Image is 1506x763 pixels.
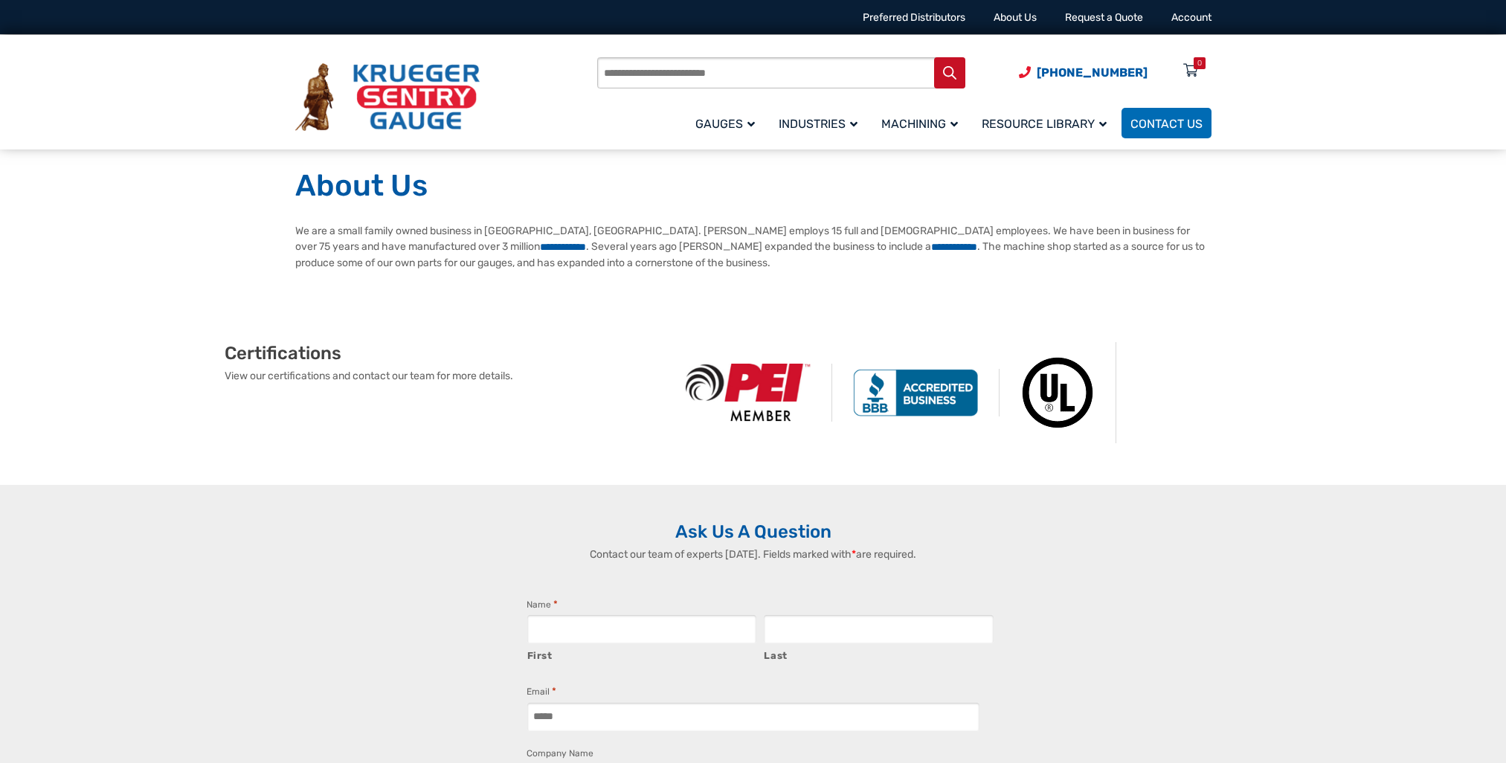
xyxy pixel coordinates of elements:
[770,106,872,141] a: Industries
[295,63,480,132] img: Krueger Sentry Gauge
[225,368,665,384] p: View our certifications and contact our team for more details.
[527,645,757,663] label: First
[994,11,1037,24] a: About Us
[973,106,1122,141] a: Resource Library
[695,117,755,131] span: Gauges
[881,117,958,131] span: Machining
[1037,65,1148,80] span: [PHONE_NUMBER]
[832,369,1000,416] img: BBB
[764,645,994,663] label: Last
[527,597,558,612] legend: Name
[1019,63,1148,82] a: Phone Number (920) 434-8860
[863,11,965,24] a: Preferred Distributors
[1130,117,1203,131] span: Contact Us
[295,521,1211,543] h2: Ask Us A Question
[512,547,995,562] p: Contact our team of experts [DATE]. Fields marked with are required.
[686,106,770,141] a: Gauges
[1065,11,1143,24] a: Request a Quote
[872,106,973,141] a: Machining
[527,746,593,761] label: Company Name
[295,167,1211,205] h1: About Us
[1197,57,1202,69] div: 0
[779,117,857,131] span: Industries
[1122,108,1211,138] a: Contact Us
[665,364,832,421] img: PEI Member
[982,117,1107,131] span: Resource Library
[1171,11,1211,24] a: Account
[225,342,665,364] h2: Certifications
[295,223,1211,271] p: We are a small family owned business in [GEOGRAPHIC_DATA], [GEOGRAPHIC_DATA]. [PERSON_NAME] emplo...
[527,684,556,699] label: Email
[1000,342,1116,443] img: Underwriters Laboratories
